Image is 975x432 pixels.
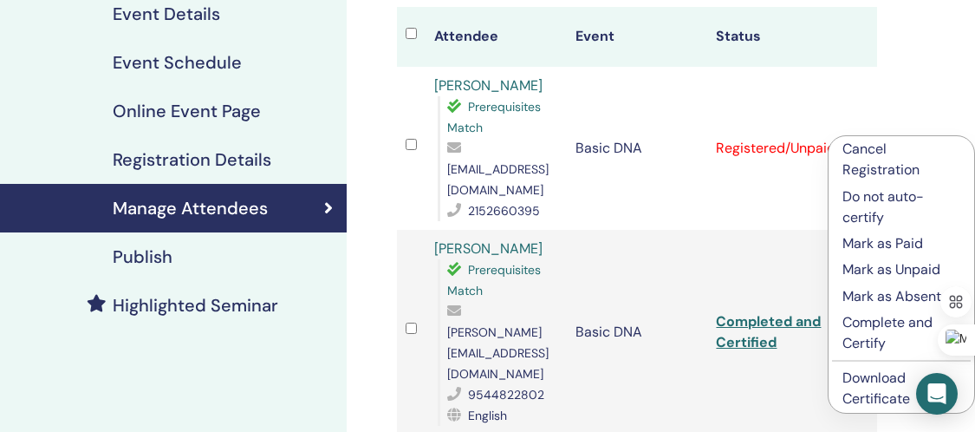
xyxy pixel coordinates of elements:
[468,203,540,219] span: 2152660395
[567,7,708,67] th: Event
[447,161,549,198] span: [EMAIL_ADDRESS][DOMAIN_NAME]
[842,312,960,354] p: Complete and Certify
[113,295,278,316] h4: Highlighted Seminar
[468,408,507,423] span: English
[842,259,960,280] p: Mark as Unpaid
[434,76,543,95] a: [PERSON_NAME]
[716,312,821,351] a: Completed and Certified
[113,3,220,24] h4: Event Details
[842,139,960,180] p: Cancel Registration
[916,373,958,415] div: Open Intercom Messenger
[567,67,708,230] td: Basic DNA
[426,7,567,67] th: Attendee
[842,286,960,307] p: Mark as Absent
[447,324,549,382] span: [PERSON_NAME][EMAIL_ADDRESS][DOMAIN_NAME]
[707,7,848,67] th: Status
[113,149,271,170] h4: Registration Details
[113,246,172,267] h4: Publish
[842,187,960,228] p: Do not auto-certify
[434,239,543,258] a: [PERSON_NAME]
[842,233,960,254] p: Mark as Paid
[842,369,910,408] a: Download Certificate
[113,101,261,121] h4: Online Event Page
[468,387,544,403] span: 9544822802
[113,52,242,73] h4: Event Schedule
[447,99,541,135] span: Prerequisites Match
[447,262,541,298] span: Prerequisites Match
[113,198,268,219] h4: Manage Attendees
